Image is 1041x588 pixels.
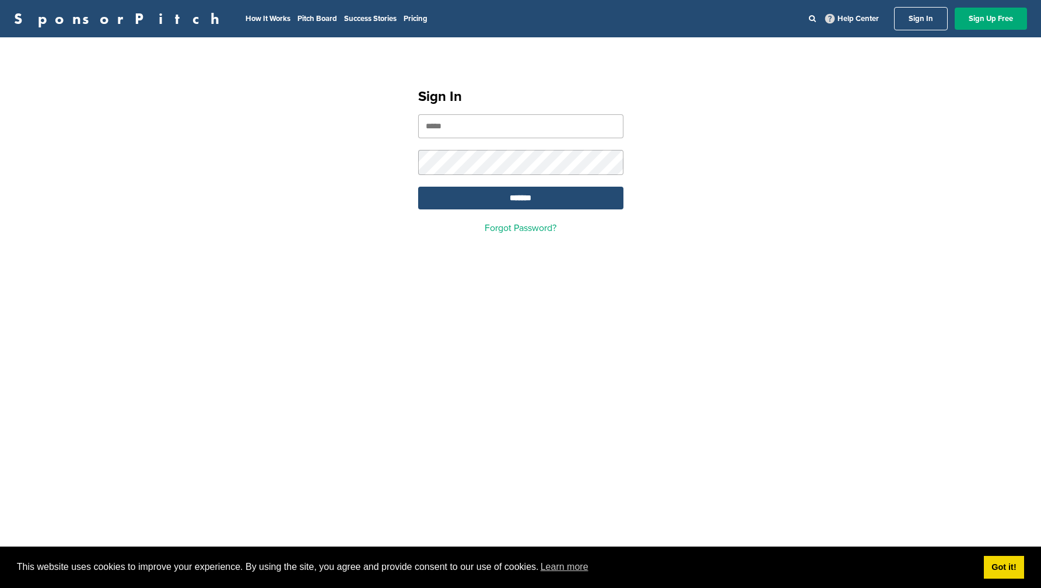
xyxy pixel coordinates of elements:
span: This website uses cookies to improve your experience. By using the site, you agree and provide co... [17,558,975,576]
a: Success Stories [344,14,397,23]
a: Pricing [404,14,427,23]
a: Sign In [894,7,948,30]
a: learn more about cookies [539,558,590,576]
a: Forgot Password? [485,222,556,234]
a: How It Works [246,14,290,23]
a: dismiss cookie message [984,556,1024,579]
h1: Sign In [418,86,623,107]
a: Pitch Board [297,14,337,23]
a: Sign Up Free [955,8,1027,30]
a: Help Center [823,12,881,26]
a: SponsorPitch [14,11,227,26]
